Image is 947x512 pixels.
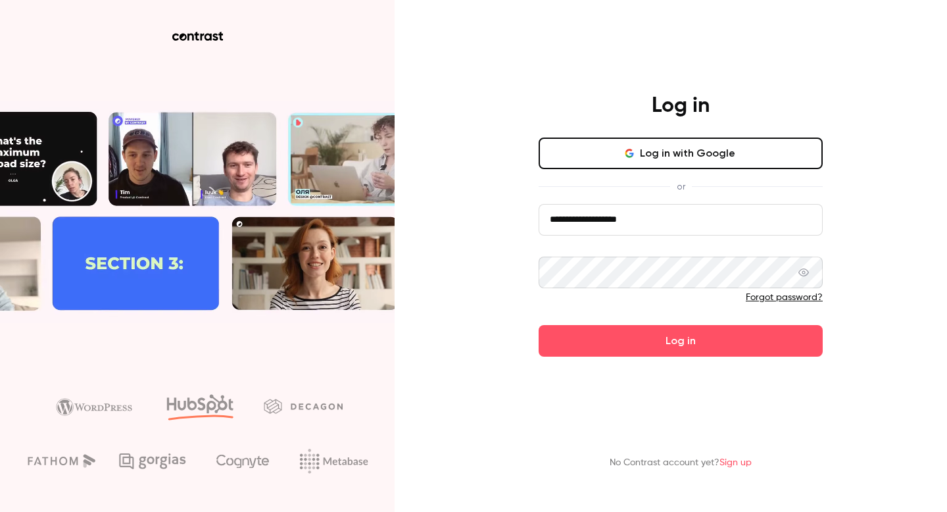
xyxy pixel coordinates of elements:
[610,456,752,470] p: No Contrast account yet?
[670,180,692,193] span: or
[264,399,343,413] img: decagon
[652,93,710,119] h4: Log in
[746,293,823,302] a: Forgot password?
[539,325,823,357] button: Log in
[719,458,752,467] a: Sign up
[539,138,823,169] button: Log in with Google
